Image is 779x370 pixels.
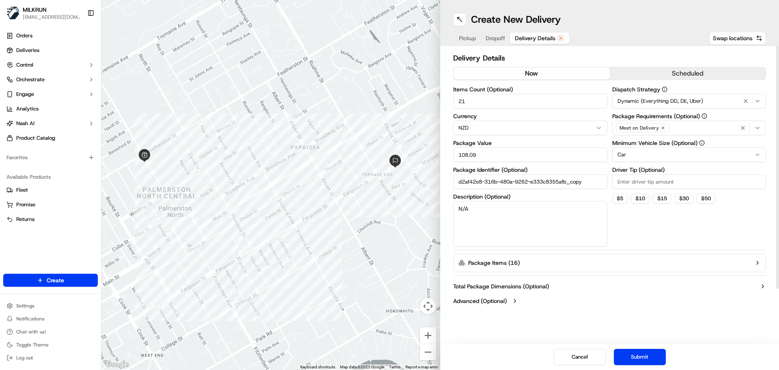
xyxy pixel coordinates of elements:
[610,67,766,80] button: scheduled
[612,87,766,92] label: Dispatch Strategy
[3,171,98,184] div: Available Products
[23,14,81,20] button: [EMAIL_ADDRESS][DOMAIN_NAME]
[16,303,34,309] span: Settings
[459,34,476,42] span: Pickup
[3,274,98,287] button: Create
[6,186,95,194] a: Fleet
[3,132,98,145] a: Product Catalog
[612,194,628,203] button: $5
[6,201,95,208] a: Promise
[713,34,753,42] span: Swap locations
[16,186,28,194] span: Fleet
[16,61,33,69] span: Control
[3,339,98,351] button: Toggle Theme
[3,198,98,211] button: Promise
[6,6,19,19] img: MILKRUN
[699,140,705,146] button: Minimum Vehicle Size (Optional)
[453,87,607,92] label: Items Count (Optional)
[16,316,45,322] span: Notifications
[3,102,98,115] a: Analytics
[3,73,98,86] button: Orchestrate
[453,201,607,247] textarea: N/A
[453,297,766,305] button: Advanced (Optional)
[16,32,32,39] span: Orders
[612,113,766,119] label: Package Requirements (Optional)
[16,91,34,98] span: Engage
[103,359,130,370] img: Google
[453,282,549,290] label: Total Package Dimensions (Optional)
[3,213,98,226] button: Returns
[471,13,561,26] h1: Create New Delivery
[453,113,607,119] label: Currency
[6,216,95,223] a: Returns
[3,352,98,364] button: Log out
[3,88,98,101] button: Engage
[47,276,64,284] span: Create
[3,44,98,57] a: Deliveries
[16,47,39,54] span: Deliveries
[300,364,335,370] button: Keyboard shortcuts
[3,29,98,42] a: Orders
[3,117,98,130] button: Nash AI
[16,342,49,348] span: Toggle Theme
[697,194,715,203] button: $50
[16,134,55,142] span: Product Catalog
[103,359,130,370] a: Open this area in Google Maps (opens a new window)
[16,201,35,208] span: Promise
[16,216,34,223] span: Returns
[3,184,98,197] button: Fleet
[16,355,33,361] span: Log out
[675,194,693,203] button: $30
[612,174,766,189] input: Enter driver tip amount
[618,97,703,105] span: Dynamic (Everything DD, DE, Uber)
[3,58,98,71] button: Control
[3,300,98,312] button: Settings
[16,329,46,335] span: Chat with us!
[453,297,507,305] label: Advanced (Optional)
[515,34,555,42] span: Delivery Details
[612,94,766,108] button: Dynamic (Everything DD, DE, Uber)
[420,344,436,360] button: Zoom out
[614,349,666,365] button: Submit
[486,34,505,42] span: Dropoff
[612,140,766,146] label: Minimum Vehicle Size (Optional)
[3,151,98,164] div: Favorites
[709,32,766,45] button: Swap locations
[420,298,436,314] button: Map camera controls
[453,253,766,272] button: Package Items (16)
[653,194,671,203] button: $15
[453,167,607,173] label: Package Identifier (Optional)
[453,140,607,146] label: Package Value
[16,105,39,113] span: Analytics
[612,167,766,173] label: Driver Tip (Optional)
[454,67,610,80] button: now
[612,121,766,135] button: Meet on Delivery
[631,194,650,203] button: $10
[453,52,766,64] h2: Delivery Details
[340,365,384,369] span: Map data ©2025 Google
[554,349,606,365] button: Cancel
[468,259,520,267] label: Package Items ( 16 )
[453,147,607,162] input: Enter package value
[389,365,400,369] a: Terms (opens in new tab)
[453,282,766,290] button: Total Package Dimensions (Optional)
[3,326,98,338] button: Chat with us!
[23,6,47,14] button: MILKRUN
[662,87,667,92] button: Dispatch Strategy
[453,94,607,108] input: Enter number of items
[620,125,659,131] span: Meet on Delivery
[16,120,34,127] span: Nash AI
[3,3,84,23] button: MILKRUNMILKRUN[EMAIL_ADDRESS][DOMAIN_NAME]
[16,76,45,83] span: Orchestrate
[453,174,607,189] input: Enter package identifier
[702,113,707,119] button: Package Requirements (Optional)
[3,313,98,325] button: Notifications
[453,194,607,199] label: Description (Optional)
[405,365,438,369] a: Report a map error
[420,327,436,344] button: Zoom in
